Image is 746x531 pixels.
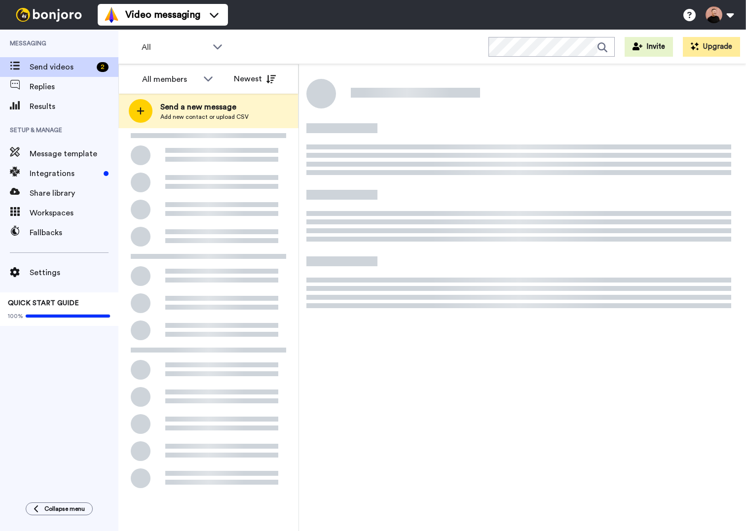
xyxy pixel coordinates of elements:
div: 2 [97,62,109,72]
span: Video messaging [125,8,200,22]
span: Workspaces [30,207,118,219]
span: Settings [30,267,118,279]
span: Replies [30,81,118,93]
span: Share library [30,187,118,199]
button: Newest [226,69,283,89]
img: bj-logo-header-white.svg [12,8,86,22]
span: Fallbacks [30,227,118,239]
span: QUICK START GUIDE [8,300,79,307]
button: Upgrade [683,37,740,57]
span: Send a new message [160,101,249,113]
span: Collapse menu [44,505,85,513]
span: Results [30,101,118,112]
span: Message template [30,148,118,160]
img: vm-color.svg [104,7,119,23]
span: 100% [8,312,23,320]
span: All [142,41,208,53]
div: All members [142,73,198,85]
button: Collapse menu [26,502,93,515]
span: Add new contact or upload CSV [160,113,249,121]
button: Invite [625,37,673,57]
span: Integrations [30,168,100,179]
span: Send videos [30,61,93,73]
